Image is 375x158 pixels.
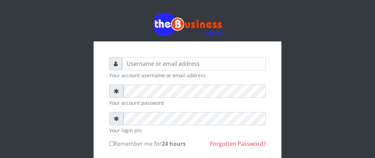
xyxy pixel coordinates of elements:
[109,127,266,134] small: Your login pin
[122,57,266,70] input: Username or email address
[109,141,114,146] input: Remember me for24 hours
[109,72,266,79] small: Your account username or email address
[210,140,266,148] a: Forgotten Password?
[109,99,266,106] small: Your account password
[109,140,186,148] label: Remember me for
[162,140,186,148] b: 24 hours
